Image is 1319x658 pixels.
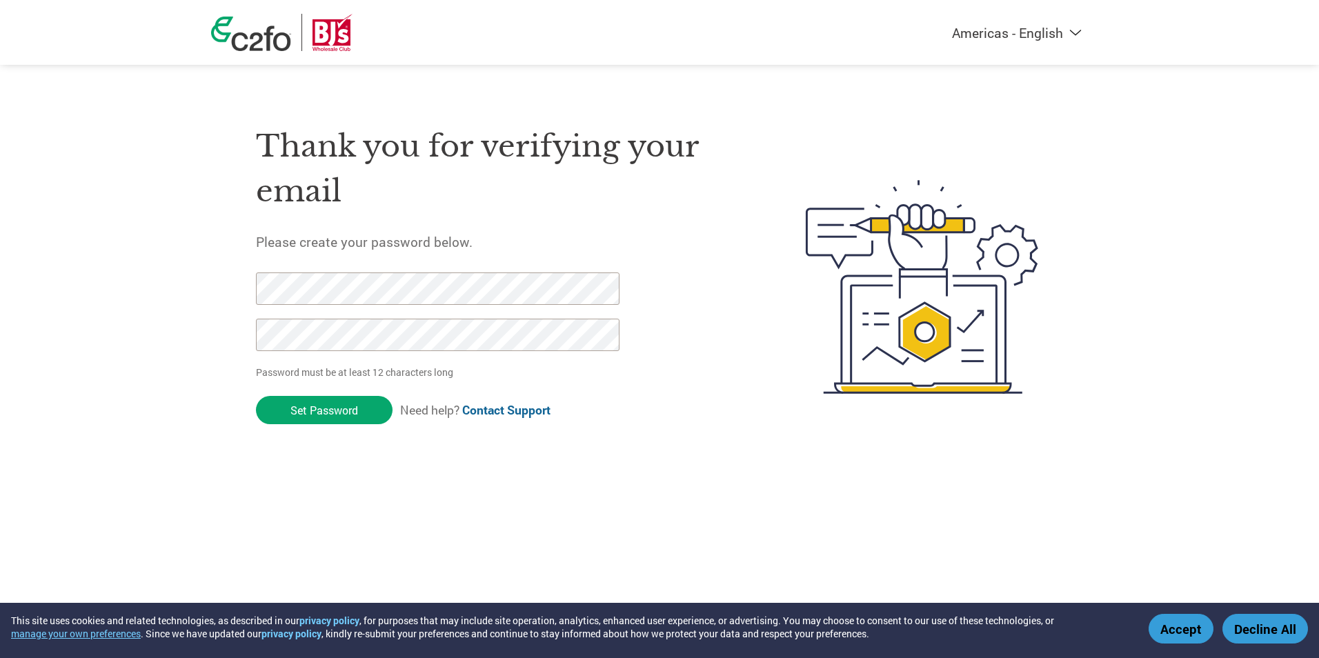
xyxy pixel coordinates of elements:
[261,627,321,640] a: privacy policy
[11,614,1129,640] div: This site uses cookies and related technologies, as described in our , for purposes that may incl...
[462,402,551,418] a: Contact Support
[256,396,393,424] input: Set Password
[1222,614,1308,644] button: Decline All
[256,124,740,213] h1: Thank you for verifying your email
[299,614,359,627] a: privacy policy
[256,365,624,379] p: Password must be at least 12 characters long
[313,14,353,51] img: BJ’s Wholesale Club
[400,402,551,418] span: Need help?
[11,627,141,640] button: manage your own preferences
[781,104,1064,470] img: create-password
[211,17,291,51] img: c2fo logo
[1149,614,1213,644] button: Accept
[256,233,740,250] h5: Please create your password below.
